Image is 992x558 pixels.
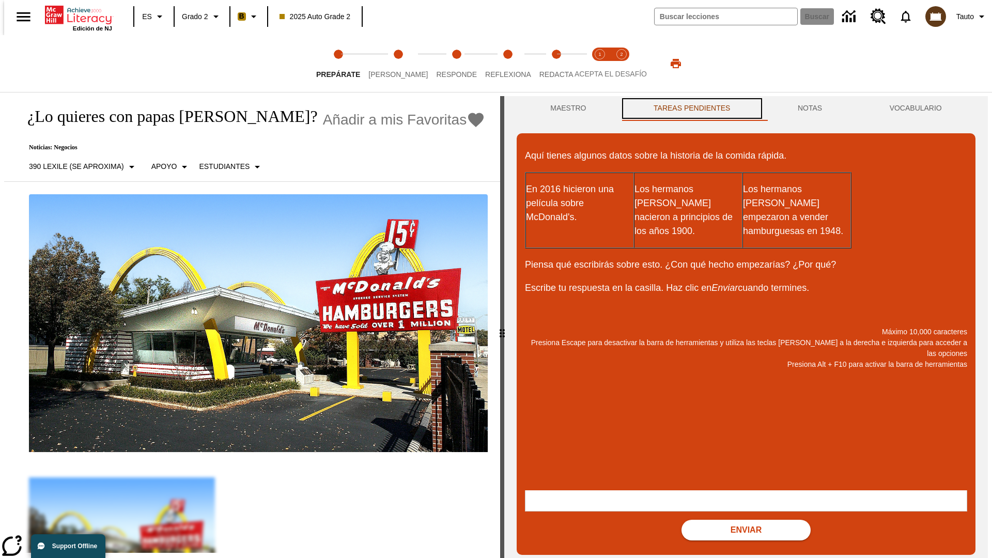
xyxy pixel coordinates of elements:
[598,52,601,57] text: 1
[73,25,112,32] span: Edición de NJ
[634,182,742,238] p: Los hermanos [PERSON_NAME] nacieron a principios de los años 1900.
[137,7,171,26] button: Lenguaje: ES, Selecciona un idioma
[8,2,39,32] button: Abrir el menú lateral
[477,35,539,92] button: Reflexiona step 4 of 5
[526,182,633,224] p: En 2016 hicieron una película sobre McDonald's.
[316,70,360,79] span: Prepárate
[585,35,615,92] button: Acepta el desafío lee step 1 of 2
[182,11,208,22] span: Grado 2
[525,281,967,295] p: Escribe tu respuesta en la casilla. Haz clic en cuando termines.
[239,10,244,23] span: B
[485,70,531,79] span: Reflexiona
[864,3,892,30] a: Centro de recursos, Se abrirá en una pestaña nueva.
[151,161,177,172] p: Apoyo
[525,337,967,359] p: Presiona Escape para desactivar la barra de herramientas y utiliza las teclas [PERSON_NAME] a la ...
[531,35,582,92] button: Redacta step 5 of 5
[31,534,105,558] button: Support Offline
[368,70,428,79] span: [PERSON_NAME]
[517,96,620,121] button: Maestro
[308,35,368,92] button: Prepárate step 1 of 5
[178,7,226,26] button: Grado: Grado 2, Elige un grado
[17,144,485,151] p: Noticias: Negocios
[925,6,946,27] img: avatar image
[4,96,500,553] div: reading
[620,96,764,121] button: TAREAS PENDIENTES
[280,11,351,22] span: 2025 Auto Grade 2
[45,4,112,32] div: Portada
[29,194,488,453] img: Uno de los primeros locales de McDonald's, con el icónico letrero rojo y los arcos amarillos.
[4,8,151,18] body: Máximo 10,000 caracteres Presiona Escape para desactivar la barra de herramientas y utiliza las t...
[764,96,856,121] button: NOTAS
[956,11,974,22] span: Tauto
[428,35,485,92] button: Responde step 3 of 5
[147,158,195,176] button: Tipo de apoyo, Apoyo
[52,542,97,550] span: Support Offline
[17,107,318,126] h1: ¿Lo quieres con papas [PERSON_NAME]?
[25,158,142,176] button: Seleccione Lexile, 390 Lexile (Se aproxima)
[504,96,988,558] div: activity
[234,7,264,26] button: Boost El color de la clase es anaranjado claro. Cambiar el color de la clase.
[620,52,623,57] text: 2
[919,3,952,30] button: Escoja un nuevo avatar
[500,96,504,558] div: Pulsa la tecla de intro o la barra espaciadora y luego presiona las flechas de derecha e izquierd...
[517,96,975,121] div: Instructional Panel Tabs
[360,35,436,92] button: Lee step 2 of 5
[607,35,637,92] button: Acepta el desafío contesta step 2 of 2
[655,8,797,25] input: Buscar campo
[29,161,124,172] p: 390 Lexile (Se aproxima)
[525,327,967,337] p: Máximo 10,000 caracteres
[199,161,250,172] p: Estudiantes
[836,3,864,31] a: Centro de información
[743,182,850,238] p: Los hermanos [PERSON_NAME] empezaron a vender hamburguesas en 1948.
[323,111,486,129] button: Añadir a mis Favoritas - ¿Lo quieres con papas fritas?
[525,359,967,370] p: Presiona Alt + F10 para activar la barra de herramientas
[323,112,467,128] span: Añadir a mis Favoritas
[952,7,992,26] button: Perfil/Configuración
[436,70,477,79] span: Responde
[856,96,975,121] button: VOCABULARIO
[525,258,967,272] p: Piensa qué escribirás sobre esto. ¿Con qué hecho empezarías? ¿Por qué?
[539,70,574,79] span: Redacta
[142,11,152,22] span: ES
[892,3,919,30] a: Notificaciones
[711,283,738,293] em: Enviar
[659,54,692,73] button: Imprimir
[681,520,811,540] button: Enviar
[195,158,268,176] button: Seleccionar estudiante
[525,149,967,163] p: Aquí tienes algunos datos sobre la historia de la comida rápida.
[575,70,647,78] span: ACEPTA EL DESAFÍO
